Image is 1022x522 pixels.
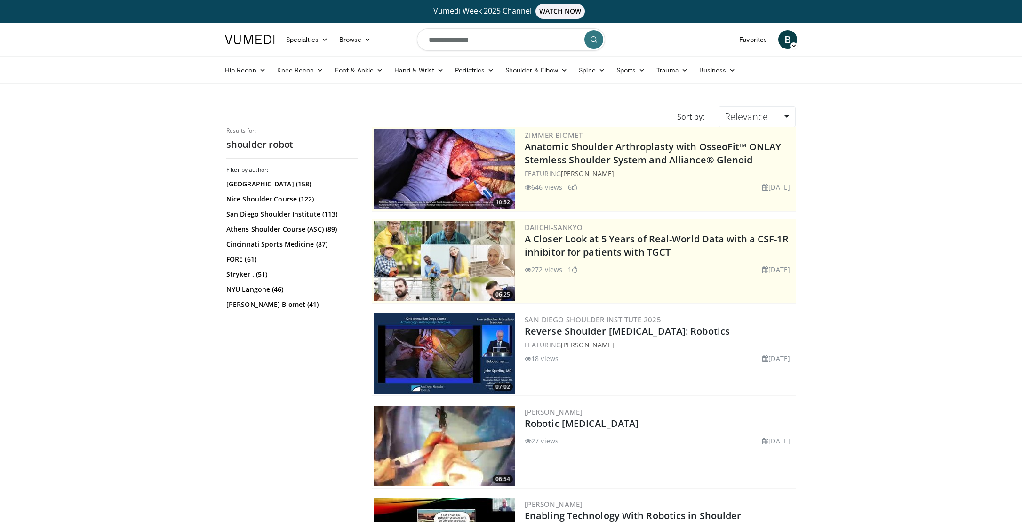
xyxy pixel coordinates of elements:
[226,270,356,279] a: Stryker . (51)
[525,223,583,232] a: Daiichi-Sankyo
[226,225,356,234] a: Athens Shoulder Course (ASC) (89)
[568,182,577,192] li: 6
[280,30,334,49] a: Specialties
[271,61,329,80] a: Knee Recon
[561,169,614,178] a: [PERSON_NAME]
[525,436,559,446] li: 27 views
[734,30,773,49] a: Favorites
[493,383,513,391] span: 07:02
[762,436,790,446] li: [DATE]
[525,340,794,350] div: FEATURING
[719,106,796,127] a: Relevance
[561,340,614,349] a: [PERSON_NAME]
[778,30,797,49] a: B
[535,4,585,19] span: WATCH NOW
[374,221,515,301] a: 06:25
[226,209,356,219] a: San Diego Shoulder Institute (113)
[329,61,389,80] a: Foot & Ankle
[525,499,583,509] a: [PERSON_NAME]
[525,265,562,274] li: 272 views
[226,4,796,19] a: Vumedi Week 2025 ChannelWATCH NOW
[525,169,794,178] div: FEATURING
[525,140,781,166] a: Anatomic Shoulder Arthroplasty with OsseoFit™ ONLAY Stemless Shoulder System and Alliance® Glenoid
[611,61,651,80] a: Sports
[334,30,377,49] a: Browse
[226,127,358,135] p: Results for:
[226,255,356,264] a: FORE (61)
[226,285,356,294] a: NYU Langone (46)
[762,265,790,274] li: [DATE]
[226,194,356,204] a: Nice Shoulder Course (122)
[374,313,515,394] a: 07:02
[226,240,356,249] a: Cincinnati Sports Medicine (87)
[725,110,768,123] span: Relevance
[226,166,358,174] h3: Filter by author:
[374,129,515,209] a: 10:52
[525,417,639,430] a: Robotic [MEDICAL_DATA]
[389,61,449,80] a: Hand & Wrist
[762,353,790,363] li: [DATE]
[670,106,711,127] div: Sort by:
[417,28,605,51] input: Search topics, interventions
[493,475,513,483] span: 06:54
[525,182,562,192] li: 646 views
[651,61,694,80] a: Trauma
[525,233,789,258] a: A Closer Look at 5 Years of Real-World Data with a CSF-1R inhibitor for patients with TGCT
[374,221,515,301] img: 93c22cae-14d1-47f0-9e4a-a244e824b022.png.300x170_q85_crop-smart_upscale.jpg
[493,290,513,299] span: 06:25
[374,129,515,209] img: 68921608-6324-4888-87da-a4d0ad613160.300x170_q85_crop-smart_upscale.jpg
[374,313,515,394] img: 43808b3e-9fd9-493c-b542-3136e7fb7b40.300x170_q85_crop-smart_upscale.jpg
[226,179,356,189] a: [GEOGRAPHIC_DATA] (158)
[694,61,742,80] a: Business
[525,353,559,363] li: 18 views
[568,265,577,274] li: 1
[525,325,730,337] a: Reverse Shoulder [MEDICAL_DATA]: Robotics
[219,61,271,80] a: Hip Recon
[493,198,513,207] span: 10:52
[374,406,515,486] a: 06:54
[525,130,583,140] a: Zimmer Biomet
[226,300,356,309] a: [PERSON_NAME] Biomet (41)
[374,406,515,486] img: e9e03bb3-2b63-43be-863a-da4e8f37d331.300x170_q85_crop-smart_upscale.jpg
[525,407,583,417] a: [PERSON_NAME]
[500,61,573,80] a: Shoulder & Elbow
[449,61,500,80] a: Pediatrics
[762,182,790,192] li: [DATE]
[573,61,610,80] a: Spine
[525,315,661,324] a: San Diego Shoulder Institute 2025
[225,35,275,44] img: VuMedi Logo
[226,138,358,151] h2: shoulder robot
